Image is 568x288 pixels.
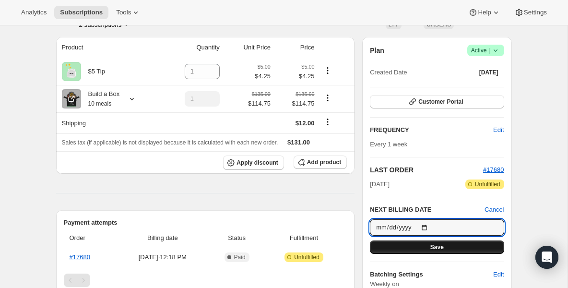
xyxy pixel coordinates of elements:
img: product img [62,89,81,108]
button: Subscriptions [54,6,108,19]
a: #17680 [483,166,504,173]
button: Settings [509,6,553,19]
button: Customer Portal [370,95,504,108]
span: Unfulfilled [475,180,500,188]
span: Sales tax (if applicable) is not displayed because it is calculated with each new order. [62,139,278,146]
small: $135.00 [252,91,271,97]
span: $114.75 [276,99,315,108]
span: Every 1 week [370,141,407,148]
span: $131.00 [287,139,310,146]
th: Quantity [159,37,223,58]
button: #17680 [483,165,504,175]
span: [DATE] [370,180,390,189]
span: $4.25 [255,72,271,81]
button: Help [462,6,506,19]
span: Edit [493,125,504,135]
img: product img [62,62,81,81]
button: Apply discount [223,156,284,170]
div: $5 Tip [81,67,105,76]
span: Customer Portal [418,98,463,106]
button: [DATE] [473,66,504,79]
h2: LAST ORDER [370,165,483,175]
small: $135.00 [296,91,314,97]
span: Unfulfilled [294,253,319,261]
button: Edit [487,267,509,282]
span: $12.00 [296,120,315,127]
span: Add product [307,158,341,166]
span: Paid [234,253,246,261]
span: Analytics [21,9,47,16]
span: Fulfillment [267,233,341,243]
th: Order [64,228,116,249]
button: Tools [110,6,146,19]
div: Open Intercom Messenger [535,246,558,269]
button: Add product [294,156,347,169]
span: Tools [116,9,131,16]
small: $5.00 [258,64,271,70]
button: Cancel [485,205,504,215]
h6: Batching Settings [370,270,493,279]
span: Settings [524,9,547,16]
button: Product actions [320,93,335,103]
span: Apply discount [237,159,278,167]
h2: FREQUENCY [370,125,493,135]
span: Created Date [370,68,407,77]
button: Edit [487,122,509,138]
th: Price [273,37,318,58]
h2: Plan [370,46,384,55]
span: Status [213,233,260,243]
span: [DATE] · 12:18 PM [118,252,207,262]
h2: Payment attempts [64,218,347,228]
small: 10 meals [88,100,112,107]
span: $4.25 [276,72,315,81]
th: Unit Price [223,37,273,58]
button: Shipping actions [320,117,335,127]
span: [DATE] [479,69,498,76]
small: $5.00 [301,64,314,70]
th: Product [56,37,159,58]
span: Edit [493,270,504,279]
th: Shipping [56,112,159,133]
span: $114.75 [248,99,271,108]
span: | [489,47,490,54]
span: Active [471,46,500,55]
div: Build a Box [81,89,120,108]
span: Subscriptions [60,9,103,16]
span: Save [430,243,444,251]
nav: Pagination [64,274,347,287]
span: Help [478,9,491,16]
span: Billing date [118,233,207,243]
a: #17680 [70,253,90,261]
button: Analytics [15,6,52,19]
button: Save [370,240,504,254]
button: Product actions [320,65,335,76]
h2: NEXT BILLING DATE [370,205,485,215]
